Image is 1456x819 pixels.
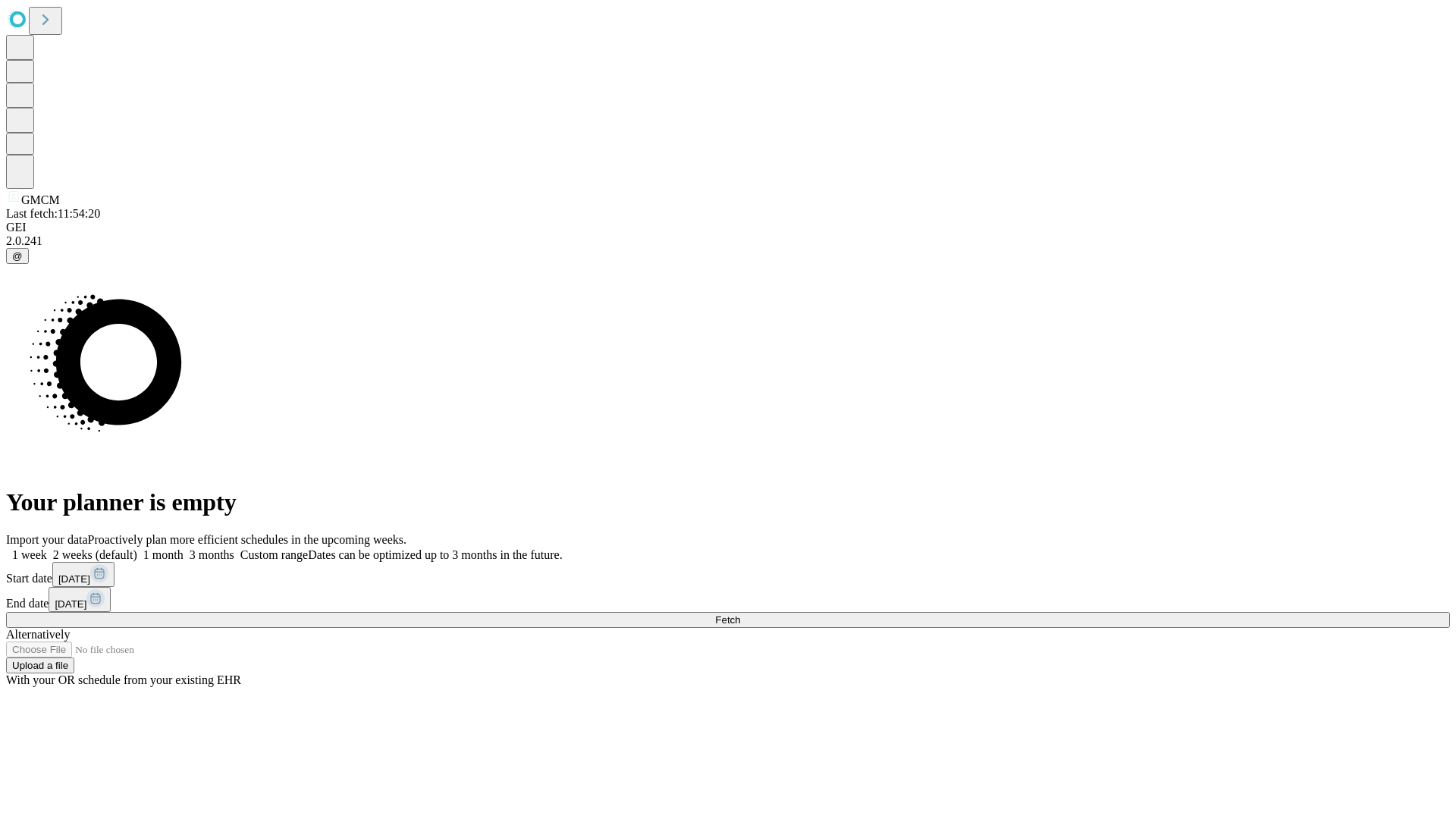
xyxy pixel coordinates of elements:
[12,548,47,561] span: 1 week
[308,548,562,561] span: Dates can be optimized up to 3 months in the future.
[190,548,234,561] span: 3 months
[6,587,1450,612] div: End date
[49,587,111,612] button: [DATE]
[6,657,74,673] button: Upload a file
[6,488,1450,516] h1: Your planner is empty
[55,598,86,610] span: [DATE]
[88,533,406,546] span: Proactively plan more efficient schedules in the upcoming weeks.
[6,562,1450,587] div: Start date
[58,573,90,585] span: [DATE]
[6,628,70,641] span: Alternatively
[52,562,115,587] button: [DATE]
[6,612,1450,628] button: Fetch
[6,221,1450,234] div: GEI
[715,614,740,626] span: Fetch
[53,548,137,561] span: 2 weeks (default)
[21,193,60,206] span: GMCM
[6,207,100,220] span: Last fetch: 11:54:20
[12,250,23,262] span: @
[6,234,1450,248] div: 2.0.241
[143,548,184,561] span: 1 month
[240,548,308,561] span: Custom range
[6,673,241,686] span: With your OR schedule from your existing EHR
[6,533,88,546] span: Import your data
[6,248,29,264] button: @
